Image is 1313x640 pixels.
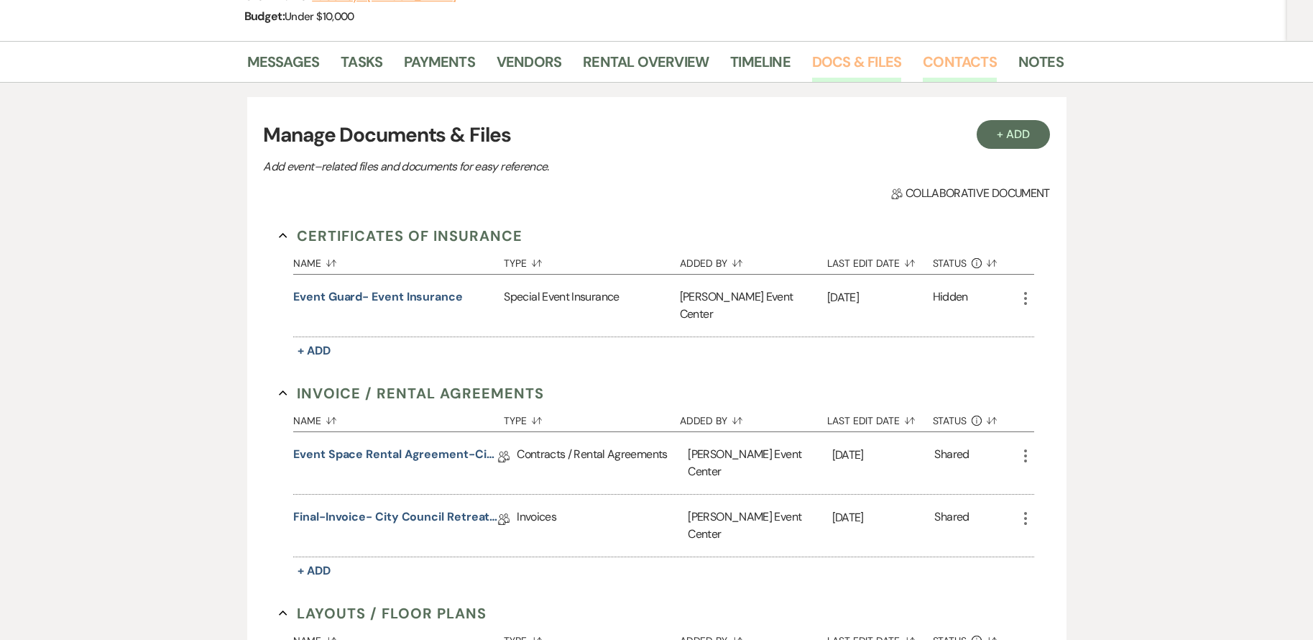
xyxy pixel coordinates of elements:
span: Collaborative document [891,185,1049,202]
a: Final-Invoice- City Council Retreat-9.12.25 [293,508,498,531]
span: Status [933,258,967,268]
a: Vendors [497,50,561,82]
button: Added By [680,404,827,431]
button: Type [504,247,679,274]
div: Special Event Insurance [504,275,679,337]
div: [PERSON_NAME] Event Center [680,275,827,337]
a: Tasks [341,50,382,82]
button: Last Edit Date [827,404,933,431]
button: Name [293,247,504,274]
a: Messages [247,50,320,82]
a: Notes [1018,50,1064,82]
a: Event Space Rental Agreement-CityCouncilRetreat [293,446,498,468]
a: Payments [404,50,475,82]
div: Contracts / Rental Agreements [517,432,688,494]
button: Name [293,404,504,431]
button: Added By [680,247,827,274]
div: Hidden [933,288,968,323]
button: Last Edit Date [827,247,933,274]
button: Invoice / Rental Agreements [279,383,544,404]
div: Shared [934,508,969,543]
p: [DATE] [832,446,935,465]
p: [DATE] [827,288,933,307]
span: + Add [298,563,331,578]
span: Under $10,000 [285,9,354,24]
button: + Add [293,561,335,581]
button: Layouts / Floor Plans [279,603,487,624]
div: [PERSON_NAME] Event Center [688,432,831,494]
span: + Add [298,343,331,358]
button: Status [933,247,1017,274]
button: Status [933,404,1017,431]
a: Docs & Files [812,50,901,82]
a: Contacts [923,50,997,82]
div: Shared [934,446,969,480]
p: Add event–related files and documents for easy reference. [263,157,766,176]
a: Timeline [730,50,791,82]
button: Type [504,404,679,431]
button: Event Guard- Event Insurance [293,288,463,306]
p: [DATE] [832,508,935,527]
div: Invoices [517,495,688,557]
span: Status [933,416,967,426]
button: + Add [977,120,1050,149]
div: [PERSON_NAME] Event Center [688,495,831,557]
button: Certificates of Insurance [279,225,522,247]
a: Rental Overview [583,50,709,82]
button: + Add [293,341,335,361]
span: Budget: [244,9,285,24]
h3: Manage Documents & Files [263,120,1049,150]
